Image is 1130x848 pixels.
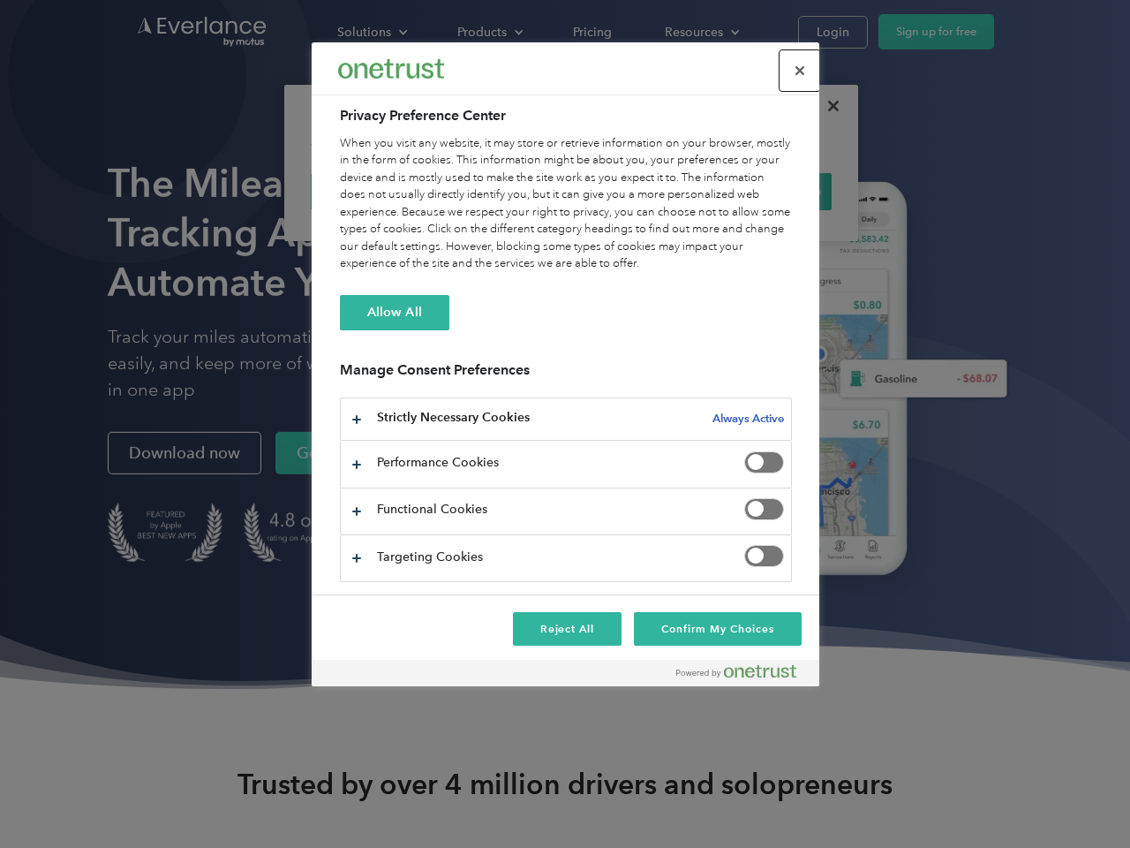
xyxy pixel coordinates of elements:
[312,42,819,686] div: Preference center
[676,664,796,678] img: Powered by OneTrust Opens in a new Tab
[340,105,792,126] h2: Privacy Preference Center
[676,664,810,686] a: Powered by OneTrust Opens in a new Tab
[338,51,444,87] div: Everlance
[338,59,444,78] img: Everlance
[513,612,622,646] button: Reject All
[780,51,819,90] button: Close
[312,42,819,686] div: Privacy Preference Center
[340,361,792,389] h3: Manage Consent Preferences
[340,295,449,330] button: Allow All
[340,135,792,273] div: When you visit any website, it may store or retrieve information on your browser, mostly in the f...
[634,612,801,646] button: Confirm My Choices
